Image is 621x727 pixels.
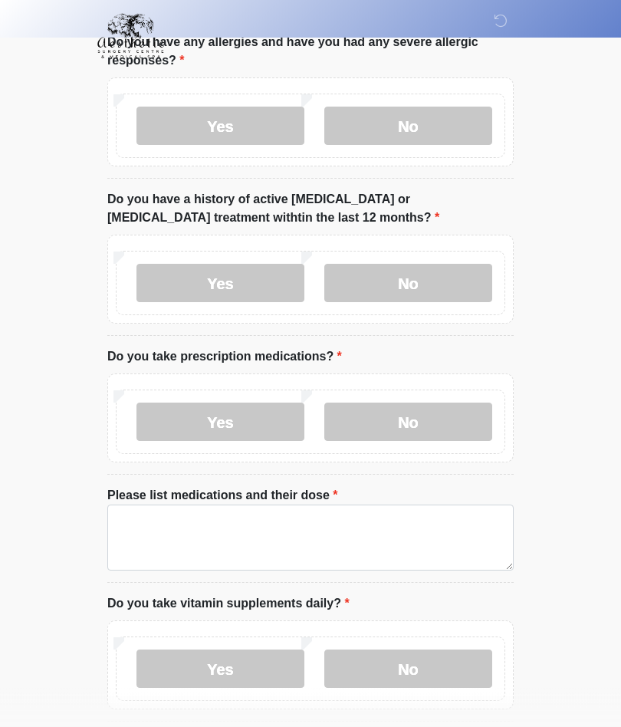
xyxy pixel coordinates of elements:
[324,403,492,442] label: No
[107,348,342,367] label: Do you take prescription medications?
[324,650,492,689] label: No
[136,107,304,146] label: Yes
[324,265,492,303] label: No
[107,487,338,505] label: Please list medications and their dose
[92,12,169,61] img: Aesthetic Surgery Centre, PLLC Logo
[136,265,304,303] label: Yes
[136,650,304,689] label: Yes
[107,595,350,614] label: Do you take vitamin supplements daily?
[107,191,514,228] label: Do you have a history of active [MEDICAL_DATA] or [MEDICAL_DATA] treatment withtin the last 12 mo...
[136,403,304,442] label: Yes
[324,107,492,146] label: No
